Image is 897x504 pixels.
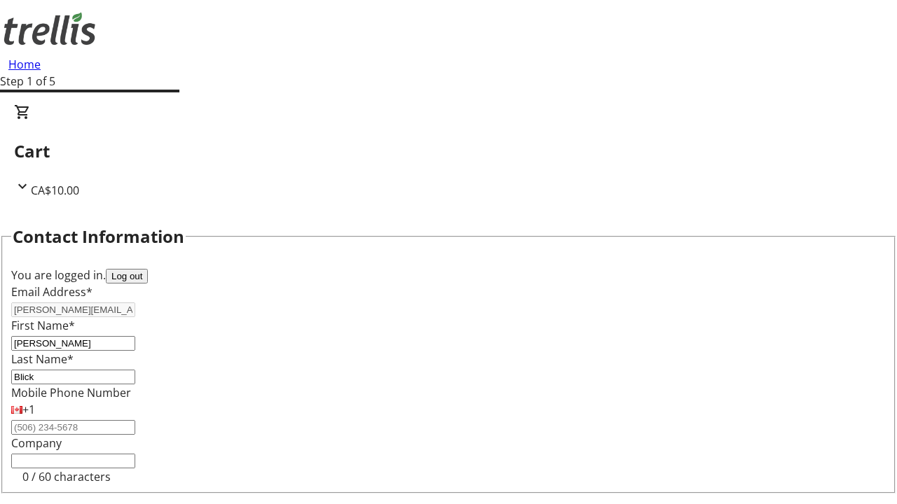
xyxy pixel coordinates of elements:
span: CA$10.00 [31,183,79,198]
div: You are logged in. [11,267,886,283]
label: Mobile Phone Number [11,385,131,400]
h2: Cart [14,139,883,164]
label: First Name* [11,318,75,333]
button: Log out [106,269,148,283]
tr-character-limit: 0 / 60 characters [22,469,111,484]
input: (506) 234-5678 [11,420,135,435]
h2: Contact Information [13,224,184,249]
div: CartCA$10.00 [14,104,883,199]
label: Company [11,435,62,451]
label: Email Address* [11,284,93,300]
label: Last Name* [11,351,74,367]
